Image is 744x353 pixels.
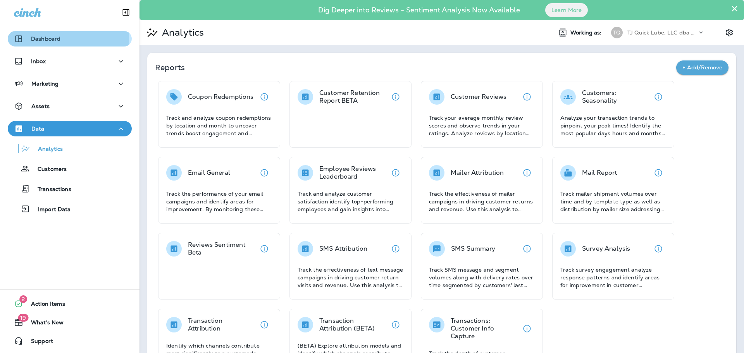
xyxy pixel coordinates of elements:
p: Customer Reviews [451,93,506,101]
button: Settings [722,26,736,40]
p: Transaction Attribution [188,317,257,332]
p: Marketing [31,81,59,87]
p: Transaction Attribution (BETA) [319,317,388,332]
p: Track mailer shipment volumes over time and by template type as well as distribution by mailer si... [560,190,666,213]
button: View details [388,165,403,181]
p: Track SMS message and segment volumes along with delivery rates over time segmented by customers'... [429,266,535,289]
button: Collapse Sidebar [115,5,137,20]
button: Support [8,333,132,349]
button: View details [519,241,535,257]
p: Customers [30,166,67,173]
button: View details [257,241,272,257]
p: Import Data [30,206,71,214]
button: Transactions [8,181,132,197]
p: Mail Report [582,169,617,177]
p: Track and analyze coupon redemptions by location and month to uncover trends boost engagement and... [166,114,272,137]
button: Data [8,121,132,136]
button: View details [519,321,535,336]
button: View details [388,317,403,332]
button: 19What's New [8,315,132,330]
p: Email General [188,169,230,177]
button: Assets [8,98,132,114]
button: View details [257,317,272,332]
span: What's New [23,319,64,329]
p: Survey Analysis [582,245,630,253]
p: Track the performance of your email campaigns and identify areas for improvement. By monitoring t... [166,190,272,213]
button: View details [519,89,535,105]
p: Customer Retention Report BETA [319,89,388,105]
button: 2Action Items [8,296,132,312]
button: View details [651,165,666,181]
p: SMS Summary [451,245,496,253]
p: Track survey engagement analyze response patterns and identify areas for improvement in customer ... [560,266,666,289]
p: SMS Attribution [319,245,367,253]
p: Dig Deeper into Reviews - Sentiment Analysis Now Available [296,9,542,11]
button: Dashboard [8,31,132,46]
p: Assets [31,103,50,109]
button: View details [257,165,272,181]
button: View details [519,165,535,181]
p: Mailer Attribution [451,169,504,177]
p: Analytics [159,27,204,38]
span: 19 [18,314,28,322]
button: View details [651,89,666,105]
button: Import Data [8,201,132,217]
p: Inbox [31,58,46,64]
button: + Add/Remove [676,60,728,75]
p: Transactions: Customer Info Capture [451,317,519,340]
button: Customers [8,160,132,177]
span: Support [23,338,53,347]
p: Analytics [30,146,63,153]
p: Track your average monthly review scores and observe trends in your ratings. Analyze reviews by l... [429,114,535,137]
p: Reports [155,62,676,73]
p: Employee Reviews Leaderboard [319,165,388,181]
p: Track the effectiveness of text message campaigns in driving customer return visits and revenue. ... [298,266,403,289]
p: Transactions [30,186,71,193]
button: Marketing [8,76,132,91]
button: View details [388,89,403,105]
button: View details [388,241,403,257]
p: Reviews Sentiment Beta [188,241,257,257]
p: Customers: Seasonality [582,89,651,105]
button: Inbox [8,53,132,69]
button: Learn More [545,3,588,17]
p: Track and analyze customer satisfaction identify top-performing employees and gain insights into ... [298,190,403,213]
button: Analytics [8,140,132,157]
span: Working as: [570,29,603,36]
p: Track the effectiveness of mailer campaigns in driving customer returns and revenue. Use this ana... [429,190,535,213]
p: Dashboard [31,36,60,42]
button: View details [257,89,272,105]
button: Close [731,2,738,15]
div: TQ [611,27,623,38]
span: 2 [19,295,27,303]
p: Coupon Redemptions [188,93,254,101]
p: Analyze your transaction trends to pinpoint your peak times! Identify the most popular days hours... [560,114,666,137]
button: View details [651,241,666,257]
p: TJ Quick Lube, LLC dba Jiffy Lube [627,29,697,36]
p: Data [31,126,45,132]
span: Action Items [23,301,65,310]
